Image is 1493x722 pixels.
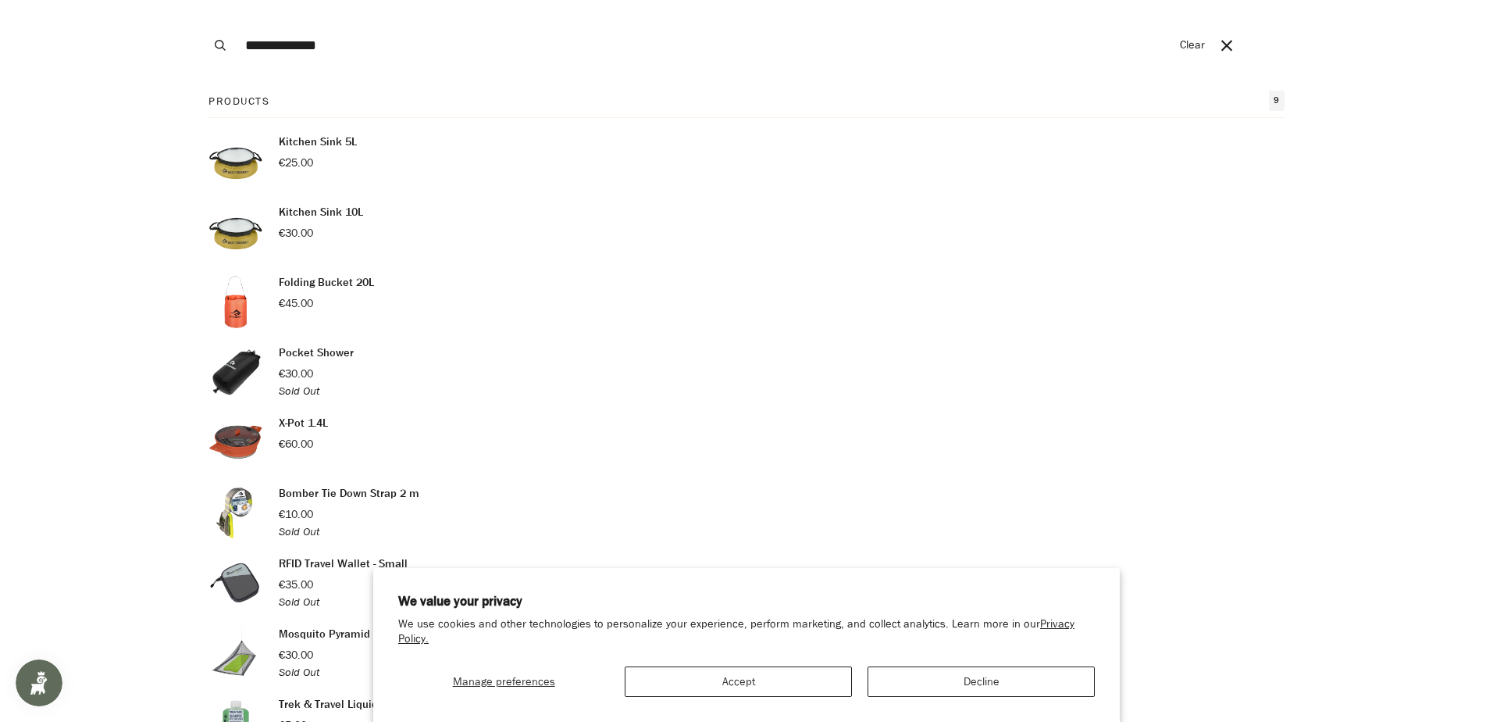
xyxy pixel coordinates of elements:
a: X-Pot 1.4L €60.00 [208,415,1285,470]
iframe: Button to open loyalty program pop-up [16,659,62,706]
em: Sold Out [279,665,319,680]
img: Folding Bucket 20L [208,274,263,329]
button: Decline [868,667,1095,697]
p: Products [208,93,269,109]
button: Accept [625,667,852,697]
a: Kitchen Sink 5L €25.00 [208,134,1285,188]
img: Pocket Shower [208,345,263,399]
p: Folding Bucket 20L [279,274,374,291]
span: Manage preferences [453,674,555,689]
span: €60.00 [279,437,313,452]
a: Kitchen Sink 10L €30.00 [208,204,1285,259]
span: €30.00 [279,366,313,381]
button: Manage preferences [398,667,609,697]
span: €30.00 [279,648,313,663]
a: RFID Travel Wallet - Small €35.00 Sold Out [208,556,1285,610]
span: €30.00 [279,226,313,241]
a: Folding Bucket 20L €45.00 [208,274,1285,329]
p: Pocket Shower [279,345,354,362]
img: Mosquito Pyramid Net Single [208,626,263,681]
h2: We value your privacy [398,593,1095,610]
span: €10.00 [279,507,313,522]
img: RFID Travel Wallet - Small [208,556,263,610]
p: Mosquito Pyramid Net Single [279,626,424,643]
span: €35.00 [279,577,313,592]
p: RFID Travel Wallet - Small [279,556,408,573]
em: Sold Out [279,524,319,539]
a: Bomber Tie Down Strap 2 m €10.00 Sold Out [208,485,1285,540]
a: Mosquito Pyramid Net Single €30.00 Sold Out [208,626,1285,681]
p: Trek & Travel Liquid Conditioning Shampoo 100 ml [279,696,533,713]
span: 9 [1269,91,1285,111]
span: €45.00 [279,296,313,311]
p: X-Pot 1.4L [279,415,328,432]
em: Sold Out [279,595,319,609]
img: Kitchen Sink 10L [208,204,263,259]
a: Pocket Shower €30.00 Sold Out [208,345,1285,399]
p: Kitchen Sink 10L [279,204,363,221]
p: We use cookies and other technologies to personalize your experience, perform marketing, and coll... [398,617,1095,647]
span: €25.00 [279,155,313,170]
p: Kitchen Sink 5L [279,134,357,151]
p: Bomber Tie Down Strap 2 m [279,485,419,502]
img: Bomber Tie Down Strap 2 m [208,485,263,540]
img: X-Pot 1.4L [208,415,263,470]
em: Sold Out [279,384,319,399]
img: Kitchen Sink 5L [208,134,263,188]
a: Privacy Policy. [398,617,1074,646]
